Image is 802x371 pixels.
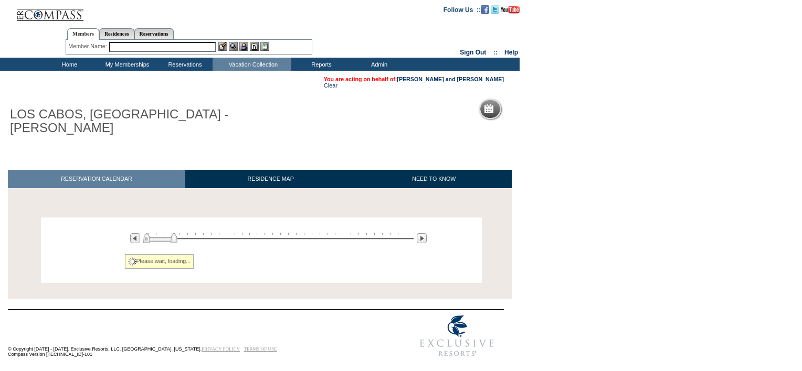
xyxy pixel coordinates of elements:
[349,58,407,71] td: Admin
[67,28,99,40] a: Members
[97,58,155,71] td: My Memberships
[185,170,356,188] a: RESIDENCE MAP
[397,76,504,82] a: [PERSON_NAME] and [PERSON_NAME]
[491,6,499,12] a: Follow us on Twitter
[481,6,489,12] a: Become our fan on Facebook
[244,346,277,352] a: TERMS OF USE
[504,49,518,56] a: Help
[417,233,427,243] img: Next
[250,42,259,51] img: Reservations
[410,310,504,362] img: Exclusive Resorts
[125,254,194,269] div: Please wait, loading...
[134,28,174,39] a: Reservations
[491,5,499,14] img: Follow us on Twitter
[444,5,481,14] td: Follow Us ::
[324,76,504,82] span: You are acting on behalf of:
[501,6,520,12] a: Subscribe to our YouTube Channel
[99,28,134,39] a: Residences
[501,6,520,14] img: Subscribe to our YouTube Channel
[128,257,136,266] img: spinner2.gif
[218,42,227,51] img: b_edit.gif
[356,170,512,188] a: NEED TO KNOW
[239,42,248,51] img: Impersonate
[39,58,97,71] td: Home
[68,42,109,51] div: Member Name:
[155,58,213,71] td: Reservations
[493,49,498,56] span: ::
[460,49,486,56] a: Sign Out
[8,311,375,363] td: © Copyright [DATE] - [DATE]. Exclusive Resorts, LLC. [GEOGRAPHIC_DATA], [US_STATE]. Compass Versi...
[213,58,291,71] td: Vacation Collection
[481,5,489,14] img: Become our fan on Facebook
[498,106,578,113] h5: Reservation Calendar
[8,170,185,188] a: RESERVATION CALENDAR
[260,42,269,51] img: b_calculator.gif
[8,105,243,137] h1: LOS CABOS, [GEOGRAPHIC_DATA] - [PERSON_NAME]
[130,233,140,243] img: Previous
[324,82,337,89] a: Clear
[229,42,238,51] img: View
[202,346,240,352] a: PRIVACY POLICY
[291,58,349,71] td: Reports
